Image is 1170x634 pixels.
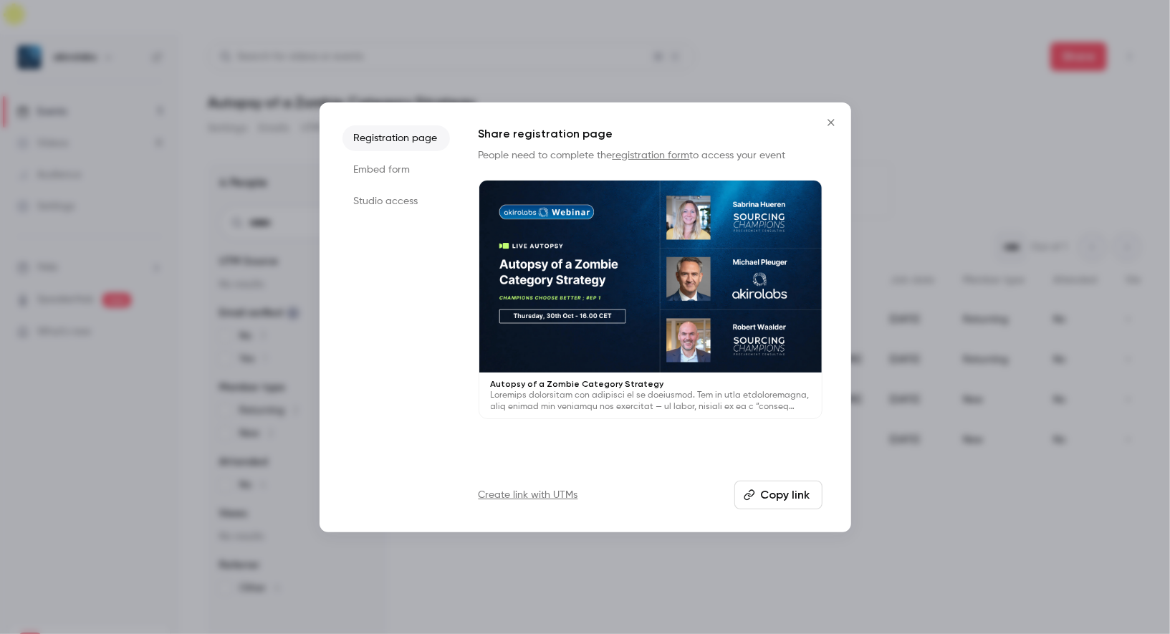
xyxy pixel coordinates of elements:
[342,188,450,214] li: Studio access
[479,125,823,143] h1: Share registration page
[491,378,810,390] p: Autopsy of a Zombie Category Strategy
[479,180,823,420] a: Autopsy of a Zombie Category StrategyLoremips dolorsitam con adipisci el se doeiusmod. Tem in utl...
[817,108,845,137] button: Close
[479,148,823,163] p: People need to complete the to access your event
[734,481,823,509] button: Copy link
[613,150,690,160] a: registration form
[342,125,450,151] li: Registration page
[491,390,810,413] p: Loremips dolorsitam con adipisci el se doeiusmod. Tem in utla etdoloremagna, aliq enimad min veni...
[342,157,450,183] li: Embed form
[479,488,578,502] a: Create link with UTMs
